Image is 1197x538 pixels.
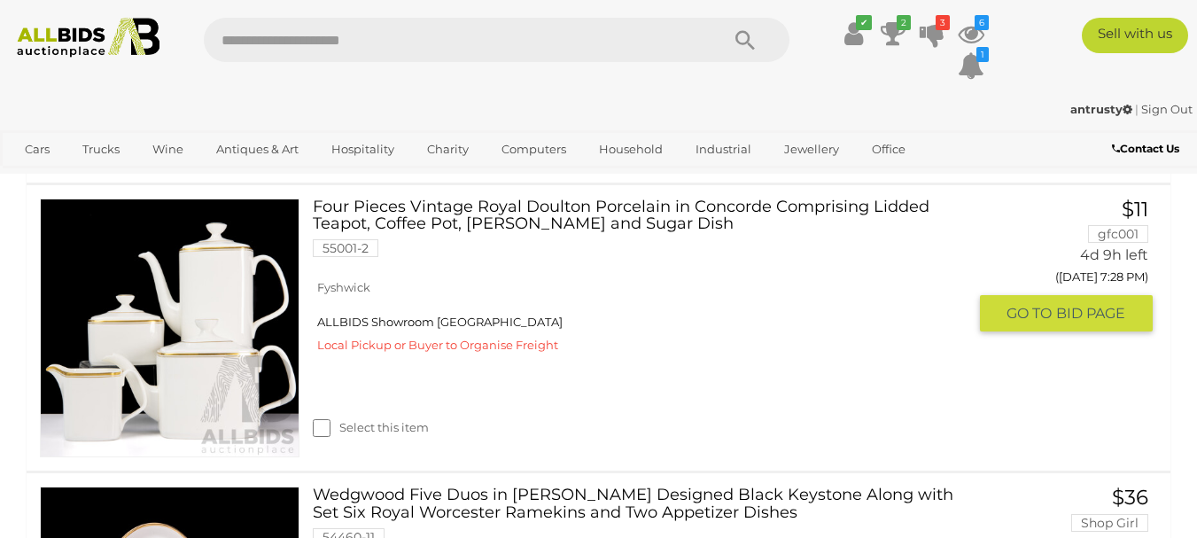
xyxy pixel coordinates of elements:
span: BID PAGE [1056,304,1125,323]
i: ✔ [856,15,872,30]
a: Hospitality [320,135,406,164]
a: Wine [141,135,195,164]
a: $11 gfc001 4d 9h left ([DATE] 7:28 PM) GO TOBID PAGE [993,199,1153,334]
i: 3 [936,15,950,30]
a: Office [860,135,917,164]
a: antrusty [1070,102,1135,116]
a: Four Pieces Vintage Royal Doulton Porcelain in Concorde Comprising Lidded Teapot, Coffee Pot, [PE... [326,199,967,271]
a: Trucks [71,135,131,164]
strong: antrusty [1070,102,1132,116]
img: Allbids.com.au [9,18,168,58]
a: ✔ [841,18,867,50]
b: Contact Us [1112,142,1179,155]
a: 3 [919,18,945,50]
button: GO TOBID PAGE [980,295,1153,331]
a: Sign Out [1141,102,1193,116]
a: 2 [880,18,906,50]
a: Cars [13,135,61,164]
span: $36 [1112,485,1148,510]
a: [GEOGRAPHIC_DATA] [82,164,231,193]
span: | [1135,102,1139,116]
a: Industrial [684,135,763,164]
i: 2 [897,15,911,30]
a: Antiques & Art [205,135,310,164]
a: Sell with us [1082,18,1188,53]
a: Computers [490,135,578,164]
button: Search [701,18,789,62]
span: GO TO [1007,304,1056,323]
label: Select this item [313,419,429,436]
a: Contact Us [1112,139,1184,159]
a: Sports [13,164,73,193]
a: Household [587,135,674,164]
i: 6 [975,15,989,30]
a: 1 [958,50,984,82]
a: 6 [958,18,984,50]
span: $11 [1122,197,1148,222]
i: 1 [976,47,989,62]
a: Charity [416,135,480,164]
a: Jewellery [773,135,851,164]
